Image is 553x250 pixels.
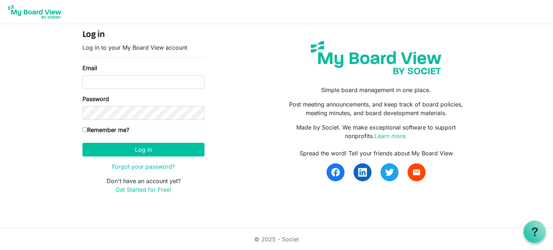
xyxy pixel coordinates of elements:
p: Don't have an account yet? [82,177,204,194]
img: twitter.svg [385,168,394,177]
label: Remember me? [82,126,129,134]
a: © 2025 - Societ [254,236,299,243]
img: linkedin.svg [358,168,367,177]
a: Get Started for Free! [116,186,171,193]
a: email [408,163,426,181]
p: Log in to your My Board View account [82,43,204,52]
p: Post meeting announcements, and keep track of board policies, meeting minutes, and board developm... [282,100,471,117]
label: Password [82,95,109,103]
a: Forgot your password? [112,163,175,170]
a: Learn more. [374,132,407,140]
img: My Board View Logo [6,3,63,21]
h4: Log in [82,30,204,40]
button: Log in [82,143,204,156]
input: Remember me? [82,127,87,132]
img: facebook.svg [331,168,340,177]
label: Email [82,64,97,72]
div: Spread the word! Tell your friends about My Board View [282,149,471,158]
span: email [412,168,421,177]
p: Made by Societ. We make exceptional software to support nonprofits. [282,123,471,140]
p: Simple board management in one place. [282,86,471,94]
img: my-board-view-societ.svg [305,36,447,80]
